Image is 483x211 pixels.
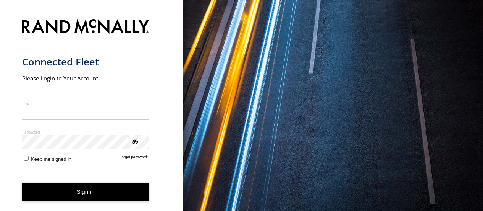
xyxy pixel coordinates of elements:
[22,18,149,37] img: Rand McNally
[31,156,71,162] span: Keep me signed in
[22,129,149,135] label: Password
[120,155,149,162] a: Forgot password?
[24,156,29,161] input: Keep me signed in
[22,100,149,106] label: Email
[131,137,138,145] div: ViewPassword
[22,183,149,201] button: Sign in
[22,74,149,82] h2: Please Login to Your Account
[22,56,149,68] h1: Connected Fleet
